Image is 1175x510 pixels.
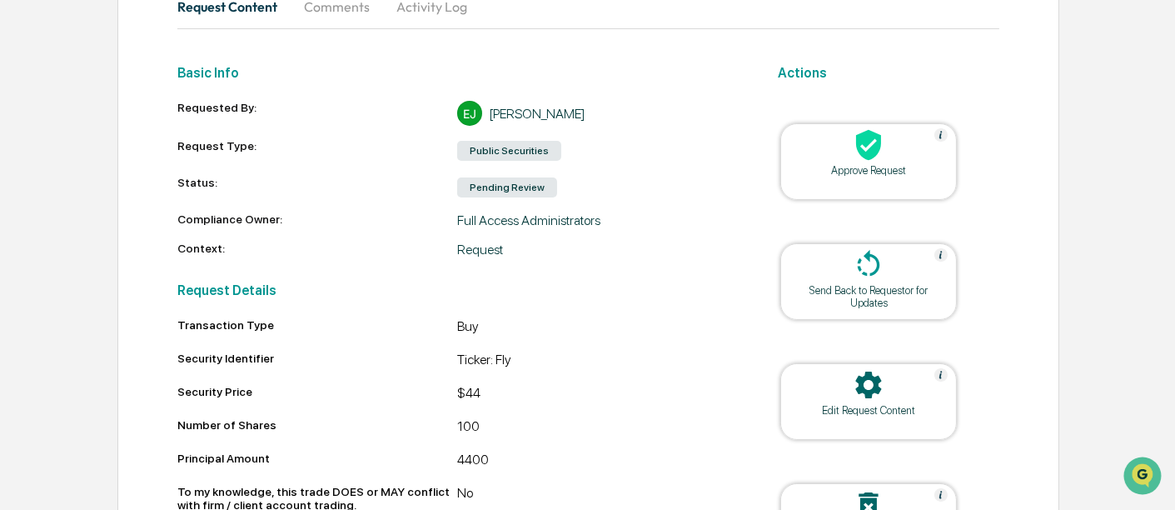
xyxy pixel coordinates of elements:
[177,101,458,126] div: Requested By:
[177,65,739,81] h2: Basic Info
[794,164,943,177] div: Approve Request
[457,418,738,438] div: 100
[457,212,738,228] div: Full Access Administrators
[10,366,114,396] a: 🖐️Preclearance
[177,212,458,228] div: Compliance Owner:
[17,17,50,50] img: Greenboard
[121,374,134,387] div: 🗄️
[117,386,202,399] a: Powered byPylon
[17,242,43,269] img: Rachel Stanley
[258,213,303,233] button: See all
[457,177,557,197] div: Pending Review
[794,404,943,417] div: Edit Request Content
[457,141,561,161] div: Public Securities
[138,258,144,272] span: •
[489,106,585,122] div: [PERSON_NAME]
[457,318,738,338] div: Buy
[166,387,202,399] span: Pylon
[177,452,458,465] div: Principal Amount
[457,242,738,257] div: Request
[147,303,182,317] span: [DATE]
[457,452,738,472] div: 4400
[138,303,144,317] span: •
[778,65,999,81] h2: Actions
[934,128,948,142] img: Help
[934,488,948,502] img: Help
[934,248,948,262] img: Help
[177,242,458,257] div: Context:
[147,258,182,272] span: [DATE]
[1122,455,1167,500] iframe: Open customer support
[17,287,43,314] img: Rachel Stanley
[934,368,948,382] img: Help
[177,139,458,162] div: Request Type:
[457,385,738,405] div: $44
[75,159,273,176] div: Start new chat
[33,372,107,389] span: Preclearance
[35,159,65,189] img: 8933085812038_c878075ebb4cc5468115_72.jpg
[177,282,739,298] h2: Request Details
[794,284,943,309] div: Send Back to Requestor for Updates
[17,159,47,189] img: 1746055101610-c473b297-6a78-478c-a979-82029cc54cd1
[52,303,135,317] span: [PERSON_NAME]
[177,352,458,365] div: Security Identifier
[457,352,738,372] div: Ticker: Fly
[75,176,229,189] div: We're available if you need us!
[17,374,30,387] div: 🖐️
[17,217,112,230] div: Past conversations
[177,385,458,398] div: Security Price
[177,318,458,332] div: Transaction Type
[457,101,482,126] div: EJ
[52,258,135,272] span: [PERSON_NAME]
[137,372,207,389] span: Attestations
[283,164,303,184] button: Start new chat
[114,366,213,396] a: 🗄️Attestations
[177,418,458,432] div: Number of Shares
[177,176,458,199] div: Status:
[17,67,303,93] p: How can we help?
